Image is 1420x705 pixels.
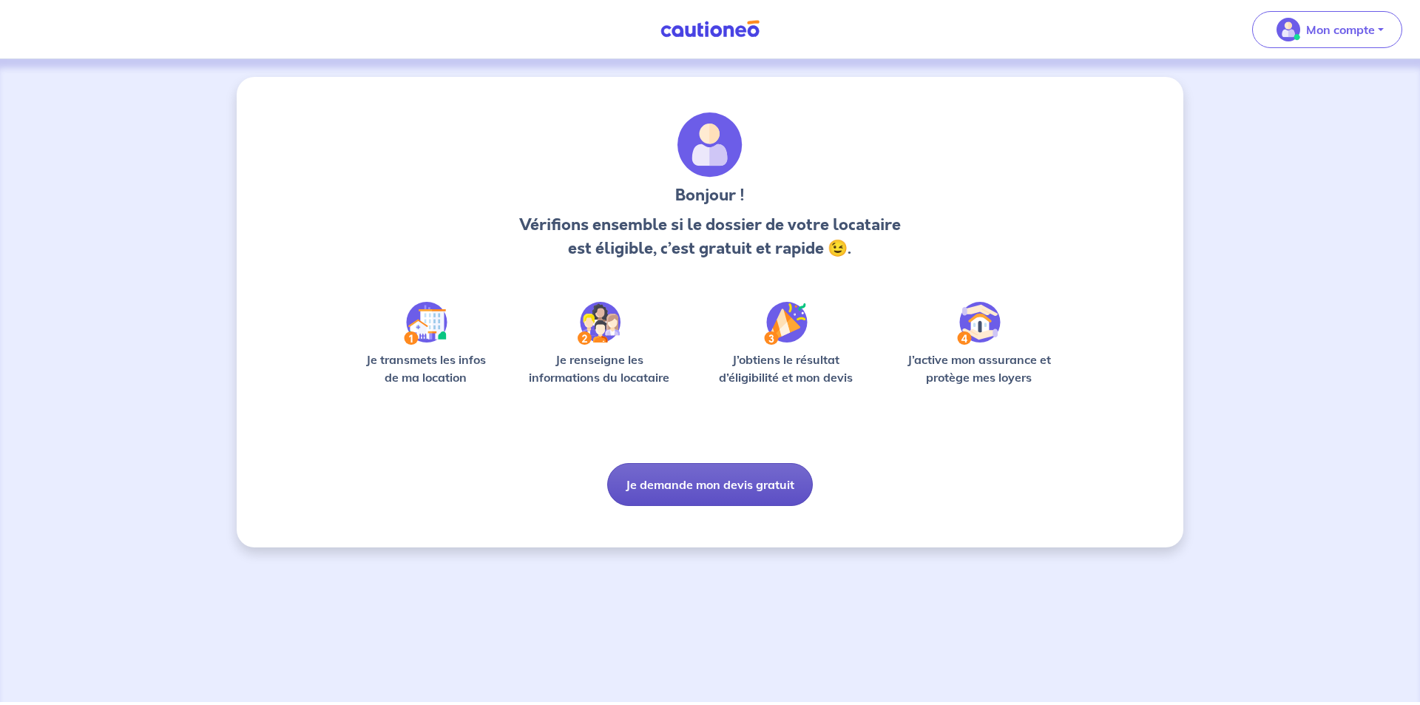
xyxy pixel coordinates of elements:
p: Vérifions ensemble si le dossier de votre locataire est éligible, c’est gratuit et rapide 😉. [515,213,905,260]
button: illu_account_valid_menu.svgMon compte [1252,11,1402,48]
img: /static/90a569abe86eec82015bcaae536bd8e6/Step-1.svg [404,302,447,345]
div: Mots-clés [184,87,226,97]
p: J’active mon assurance et protège mes loyers [893,351,1065,386]
p: Je renseigne les informations du locataire [520,351,679,386]
img: /static/bfff1cf634d835d9112899e6a3df1a5d/Step-4.svg [957,302,1001,345]
div: v 4.0.25 [41,24,72,36]
button: Je demande mon devis gratuit [607,463,813,506]
img: logo_orange.svg [24,24,35,36]
p: Mon compte [1306,21,1375,38]
h3: Bonjour ! [515,183,905,207]
div: Domaine [76,87,114,97]
img: illu_account_valid_menu.svg [1277,18,1300,41]
p: Je transmets les infos de ma location [355,351,496,386]
img: /static/f3e743aab9439237c3e2196e4328bba9/Step-3.svg [764,302,808,345]
div: Domaine: [DOMAIN_NAME] [38,38,167,50]
p: J’obtiens le résultat d’éligibilité et mon devis [703,351,870,386]
img: Cautioneo [655,20,765,38]
img: website_grey.svg [24,38,35,50]
img: archivate [677,112,743,178]
img: tab_domain_overview_orange.svg [60,86,72,98]
img: tab_keywords_by_traffic_grey.svg [168,86,180,98]
img: /static/c0a346edaed446bb123850d2d04ad552/Step-2.svg [578,302,621,345]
